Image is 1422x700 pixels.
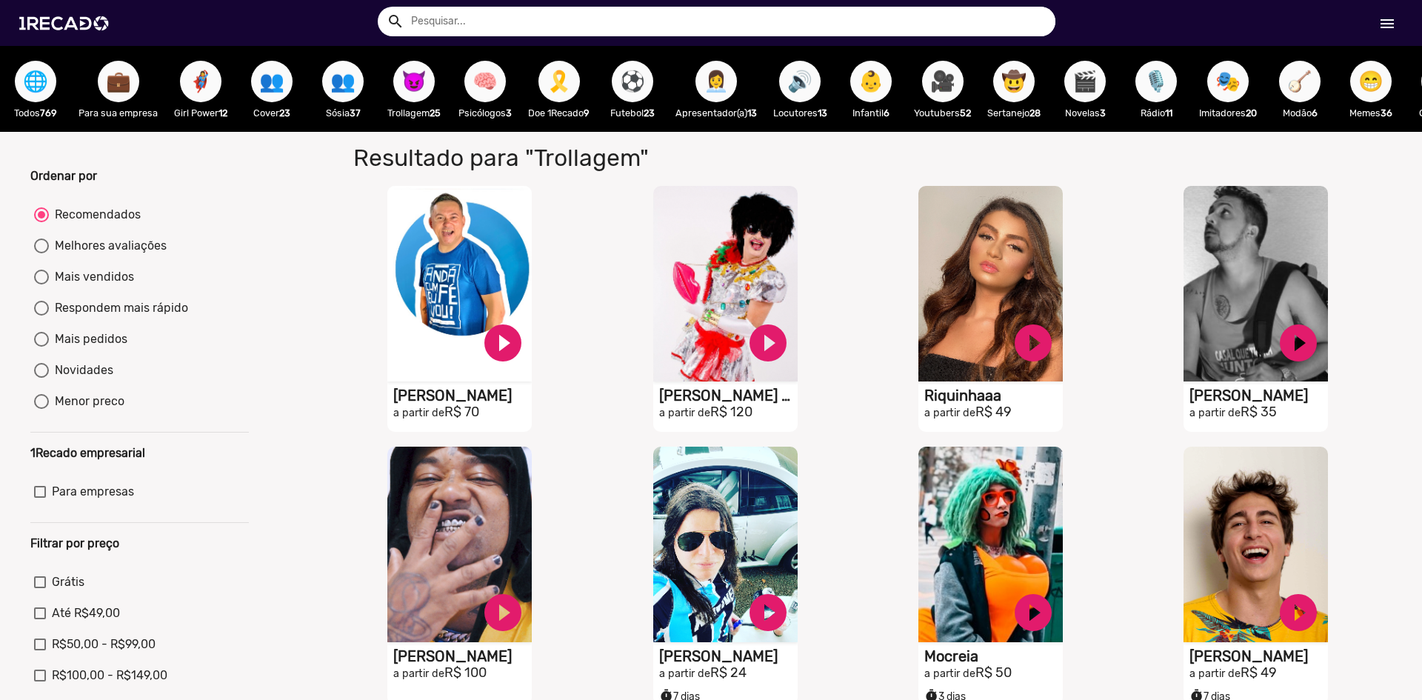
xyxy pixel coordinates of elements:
p: Sertanejo [986,106,1042,120]
b: 25 [430,107,441,119]
p: Youtubers [914,106,971,120]
b: 6 [884,107,889,119]
button: ⚽ [612,61,653,102]
b: 11 [1165,107,1172,119]
p: Futebol [604,106,661,120]
mat-icon: Início [1378,15,1396,33]
h2: R$ 49 [1189,665,1328,681]
b: 13 [818,107,827,119]
button: 👩‍💼 [695,61,737,102]
p: Sósia [315,106,371,120]
button: 💼 [98,61,139,102]
video: S1RECADO vídeos dedicados para fãs e empresas [387,447,532,642]
span: 🤠 [1001,61,1027,102]
a: play_circle_filled [481,590,525,635]
span: R$100,00 - R$149,00 [52,667,167,684]
small: a partir de [659,407,710,419]
a: play_circle_filled [1011,590,1055,635]
span: Grátis [52,573,84,591]
a: play_circle_filled [1276,590,1321,635]
span: 🌐 [23,61,48,102]
p: Rádio [1128,106,1184,120]
p: Novelas [1057,106,1113,120]
button: 😈 [393,61,435,102]
span: 🎬 [1072,61,1098,102]
a: play_circle_filled [1276,321,1321,365]
b: 28 [1029,107,1041,119]
h2: R$ 100 [393,665,532,681]
b: 3 [1100,107,1106,119]
p: Doe 1Recado [528,106,590,120]
small: a partir de [393,667,444,680]
p: Todos [7,106,64,120]
h2: R$ 50 [924,665,1063,681]
span: Até R$49,00 [52,604,120,622]
div: Mais vendidos [49,268,134,286]
button: 👥 [251,61,293,102]
p: Girl Power [173,106,229,120]
button: 👶 [850,61,892,102]
p: Psicólogos [457,106,513,120]
b: 1Recado empresarial [30,446,145,460]
button: 🎭 [1207,61,1249,102]
small: a partir de [659,667,710,680]
video: S1RECADO vídeos dedicados para fãs e empresas [387,186,532,381]
input: Pesquisar... [400,7,1055,36]
h2: R$ 24 [659,665,798,681]
button: 👥 [322,61,364,102]
p: Locutores [772,106,828,120]
span: 🎙️ [1144,61,1169,102]
span: 💼 [106,61,131,102]
small: a partir de [1189,407,1241,419]
b: 23 [279,107,290,119]
h1: [PERSON_NAME] [393,387,532,404]
p: Imitadores [1199,106,1257,120]
span: 🧠 [473,61,498,102]
b: 3 [506,107,512,119]
div: Novidades [49,361,113,379]
video: S1RECADO vídeos dedicados para fãs e empresas [653,186,798,381]
button: 🎥 [922,61,964,102]
small: a partir de [393,407,444,419]
span: 🎭 [1215,61,1241,102]
b: 6 [1312,107,1318,119]
p: Infantil [843,106,899,120]
b: 23 [644,107,655,119]
span: 🪕 [1287,61,1312,102]
a: play_circle_filled [481,321,525,365]
small: a partir de [1189,667,1241,680]
a: play_circle_filled [746,321,790,365]
h1: [PERSON_NAME] [659,647,798,665]
p: Apresentador(a) [675,106,757,120]
button: 🔊 [779,61,821,102]
h1: Mocreia [924,647,1063,665]
span: 👶 [858,61,884,102]
span: 🎗️ [547,61,572,102]
span: ⚽ [620,61,645,102]
b: 37 [350,107,361,119]
b: 20 [1246,107,1257,119]
h1: [PERSON_NAME] Drag [659,387,798,404]
h1: [PERSON_NAME] [393,647,532,665]
span: 👥 [330,61,355,102]
b: Ordenar por [30,169,97,183]
video: S1RECADO vídeos dedicados para fãs e empresas [1184,186,1328,381]
h1: [PERSON_NAME] [1189,647,1328,665]
p: Para sua empresa [79,106,158,120]
video: S1RECADO vídeos dedicados para fãs e empresas [1184,447,1328,642]
b: 12 [218,107,227,119]
button: 🦸‍♀️ [180,61,221,102]
span: 😈 [401,61,427,102]
p: Cover [244,106,300,120]
h1: Riquinhaaa [924,387,1063,404]
button: 🤠 [993,61,1035,102]
b: 9 [584,107,590,119]
a: play_circle_filled [1011,321,1055,365]
div: Menor preco [49,393,124,410]
b: 52 [960,107,971,119]
video: S1RECADO vídeos dedicados para fãs e empresas [653,447,798,642]
p: Trollagem [386,106,442,120]
b: 36 [1381,107,1392,119]
span: 🦸‍♀️ [188,61,213,102]
small: a partir de [924,667,975,680]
